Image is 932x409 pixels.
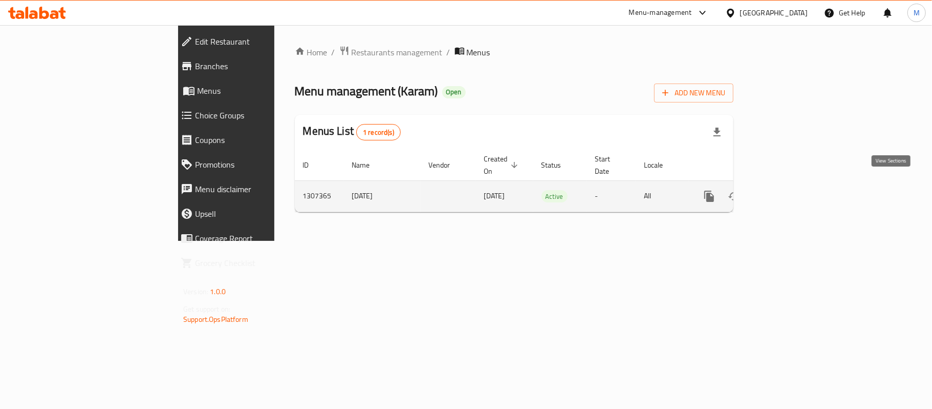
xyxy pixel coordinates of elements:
[295,79,438,103] span: Menu management ( Karam )
[183,313,248,326] a: Support.OpsPlatform
[356,124,401,140] div: Total records count
[722,184,746,209] button: Change Status
[303,124,401,140] h2: Menus List
[339,46,443,59] a: Restaurants management
[644,159,677,171] span: Locale
[654,84,733,103] button: Add New Menu
[689,150,804,181] th: Actions
[172,128,334,152] a: Coupons
[541,191,568,202] span: Active
[467,46,490,58] span: Menus
[172,152,334,177] a: Promotions
[195,232,326,244] span: Coverage Report
[447,46,450,58] li: /
[357,128,400,137] span: 1 record(s)
[484,189,505,202] span: [DATE]
[183,285,208,298] span: Version:
[172,226,334,251] a: Coverage Report
[705,120,729,145] div: Export file
[195,60,326,72] span: Branches
[352,46,443,58] span: Restaurants management
[172,251,334,275] a: Grocery Checklist
[195,257,326,269] span: Grocery Checklist
[344,180,421,212] td: [DATE]
[662,87,725,99] span: Add New Menu
[195,35,326,48] span: Edit Restaurant
[541,159,575,171] span: Status
[352,159,383,171] span: Name
[172,54,334,78] a: Branches
[195,158,326,171] span: Promotions
[442,88,466,96] span: Open
[195,208,326,220] span: Upsell
[429,159,464,171] span: Vendor
[172,78,334,103] a: Menus
[295,150,804,212] table: enhanced table
[629,7,692,19] div: Menu-management
[210,285,226,298] span: 1.0.0
[172,29,334,54] a: Edit Restaurant
[697,184,722,209] button: more
[197,85,326,97] span: Menus
[183,302,230,316] span: Get support on:
[914,7,920,18] span: M
[172,177,334,201] a: Menu disclaimer
[740,7,808,18] div: [GEOGRAPHIC_DATA]
[587,180,636,212] td: -
[303,159,322,171] span: ID
[195,109,326,121] span: Choice Groups
[172,103,334,128] a: Choice Groups
[595,153,624,177] span: Start Date
[484,153,521,177] span: Created On
[295,46,733,59] nav: breadcrumb
[442,86,466,98] div: Open
[195,183,326,195] span: Menu disclaimer
[636,180,689,212] td: All
[172,201,334,226] a: Upsell
[195,134,326,146] span: Coupons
